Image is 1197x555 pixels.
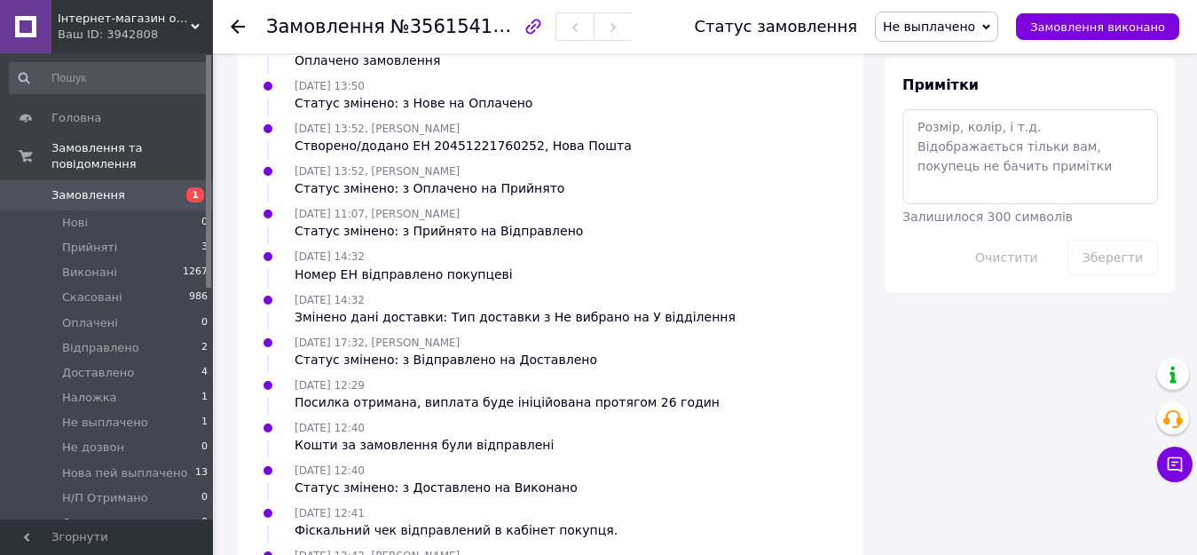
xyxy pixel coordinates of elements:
span: Отправил скриншот [62,515,185,531]
div: Статус змінено: з Прийнято на Відправлено [295,222,583,240]
div: Статус змінено: з Оплачено на Прийнято [295,179,564,197]
span: [DATE] 11:07, [PERSON_NAME] [295,208,460,220]
span: 986 [189,289,208,305]
span: Прийняті [62,240,117,256]
span: 1 [201,390,208,406]
span: Не выплачено [883,20,975,34]
span: Замовлення [51,187,125,203]
span: [DATE] 13:52, [PERSON_NAME] [295,165,460,178]
span: Н/П Отримано [62,490,148,506]
div: Статус замовлення [694,18,857,36]
span: Виконані [62,265,117,281]
span: Оплачені [62,315,118,331]
div: Кошти за замовлення були відправлені [295,436,554,454]
span: 1267 [183,265,208,281]
div: Статус змінено: з Доставлено на Виконано [295,479,578,496]
div: Статус змінено: з Відправлено на Доставлено [295,351,597,369]
span: Інтернет-магазин одягу «Веспер» [58,11,191,27]
span: [DATE] 14:32 [295,250,365,263]
span: Скасовані [62,289,122,305]
span: 1 [201,415,208,431]
span: 0 [201,315,208,331]
span: 0 [201,215,208,231]
span: 3 [201,240,208,256]
span: 0 [201,440,208,456]
button: Замовлення виконано [1016,13,1179,40]
span: Доставлено [62,365,134,381]
div: Статус змінено: з Нове на Оплачено [295,94,532,112]
div: Оплачено замовлення [295,52,440,69]
span: [DATE] 13:52, [PERSON_NAME] [295,123,460,135]
span: Нова пей выплачено [62,465,187,481]
span: Нові [62,215,88,231]
span: Не выплачено [62,415,148,431]
span: [DATE] 17:32, [PERSON_NAME] [295,337,460,349]
div: Повернутися назад [231,18,245,36]
span: Не дозвон [62,440,124,456]
span: 0 [201,490,208,506]
span: Примітки [902,76,979,93]
span: [DATE] 12:29 [295,379,365,392]
span: Замовлення та повідомлення [51,140,213,172]
span: №356154154 [390,15,516,37]
div: Фіскальний чек відправлений в кабінет покупця. [295,521,618,539]
span: [DATE] 12:41 [295,507,365,519]
span: 1 [186,187,204,202]
span: [DATE] 13:50 [295,80,365,92]
span: Головна [51,110,101,126]
span: [DATE] 14:32 [295,294,365,306]
span: Відправлено [62,340,139,356]
span: [DATE] 12:40 [295,464,365,477]
span: [DATE] 12:40 [295,422,365,434]
button: Чат з покупцем [1157,447,1193,482]
span: Наложка [62,390,117,406]
span: Замовлення [266,16,385,37]
div: Створено/додано ЕН 20451221760252, Нова Пошта [295,137,632,155]
span: 2 [201,340,208,356]
div: Посилка отримана, виплата буде ініційована протягом 26 годин [295,393,720,411]
span: Залишилося 300 символів [902,210,1073,224]
div: Ваш ID: 3942808 [58,27,213,43]
span: 4 [201,365,208,381]
input: Пошук [9,62,209,94]
span: Замовлення виконано [1030,20,1165,34]
div: Номер ЕН відправлено покупцеві [295,266,513,283]
span: 13 [195,465,208,481]
span: 0 [201,515,208,531]
div: Змінено дані доставки: Тип доставки з Не вибрано на У відділення [295,308,736,326]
